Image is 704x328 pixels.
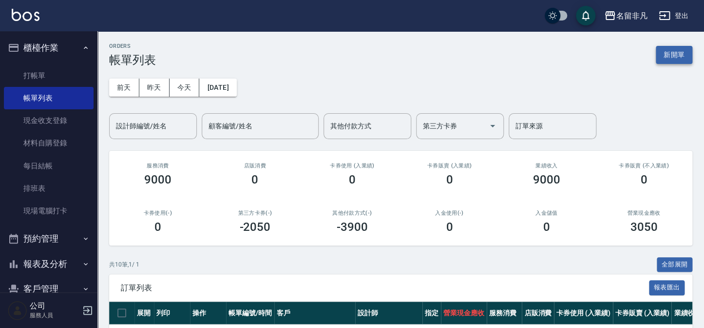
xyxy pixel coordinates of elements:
[315,163,389,169] h2: 卡券使用 (入業績)
[600,6,651,26] button: 名留非凡
[109,53,156,67] h3: 帳單列表
[446,173,453,186] h3: 0
[121,163,195,169] h3: 服務消費
[4,200,94,222] a: 現場電腦打卡
[355,302,422,325] th: 設計師
[218,210,292,216] h2: 第三方卡券(-)
[576,6,595,25] button: save
[657,257,693,272] button: 全部展開
[239,220,270,234] h3: -2050
[446,220,453,234] h3: 0
[4,177,94,200] a: 排班表
[251,173,258,186] h3: 0
[656,50,692,59] a: 新開單
[4,276,94,302] button: 客戶管理
[4,226,94,251] button: 預約管理
[121,210,195,216] h2: 卡券使用(-)
[12,9,39,21] img: Logo
[441,302,487,325] th: 營業現金應收
[134,302,154,325] th: 展開
[139,79,170,97] button: 昨天
[154,220,161,234] h3: 0
[30,311,79,320] p: 服務人員
[630,220,657,234] h3: 3050
[422,302,441,325] th: 指定
[144,173,171,186] h3: 9000
[671,302,704,325] th: 業績收入
[613,302,672,325] th: 卡券販賣 (入業績)
[337,220,368,234] h3: -3900
[4,132,94,154] a: 材料自購登錄
[109,43,156,49] h2: ORDERS
[30,301,79,311] h5: 公司
[109,79,139,97] button: 前天
[510,210,584,216] h2: 入金儲值
[656,46,692,64] button: 新開單
[315,210,389,216] h2: 其他付款方式(-)
[154,302,190,325] th: 列印
[607,163,681,169] h2: 卡券販賣 (不入業績)
[413,163,487,169] h2: 卡券販賣 (入業績)
[218,163,292,169] h2: 店販消費
[655,7,692,25] button: 登出
[649,283,685,292] a: 報表匯出
[4,251,94,277] button: 報表及分析
[649,280,685,295] button: 報表匯出
[109,260,139,269] p: 共 10 筆, 1 / 1
[487,302,522,325] th: 服務消費
[349,173,356,186] h3: 0
[616,10,647,22] div: 名留非凡
[121,283,649,293] span: 訂單列表
[4,64,94,87] a: 打帳單
[170,79,200,97] button: 今天
[522,302,554,325] th: 店販消費
[226,302,274,325] th: 帳單編號/時間
[8,301,27,320] img: Person
[413,210,487,216] h2: 入金使用(-)
[533,173,560,186] h3: 9000
[190,302,226,325] th: 操作
[510,163,584,169] h2: 業績收入
[4,35,94,61] button: 櫃檯作業
[543,220,550,234] h3: 0
[554,302,613,325] th: 卡券使用 (入業績)
[4,155,94,177] a: 每日結帳
[4,109,94,132] a: 現金收支登錄
[485,118,500,134] button: Open
[640,173,647,186] h3: 0
[199,79,236,97] button: [DATE]
[274,302,355,325] th: 客戶
[607,210,681,216] h2: 營業現金應收
[4,87,94,109] a: 帳單列表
